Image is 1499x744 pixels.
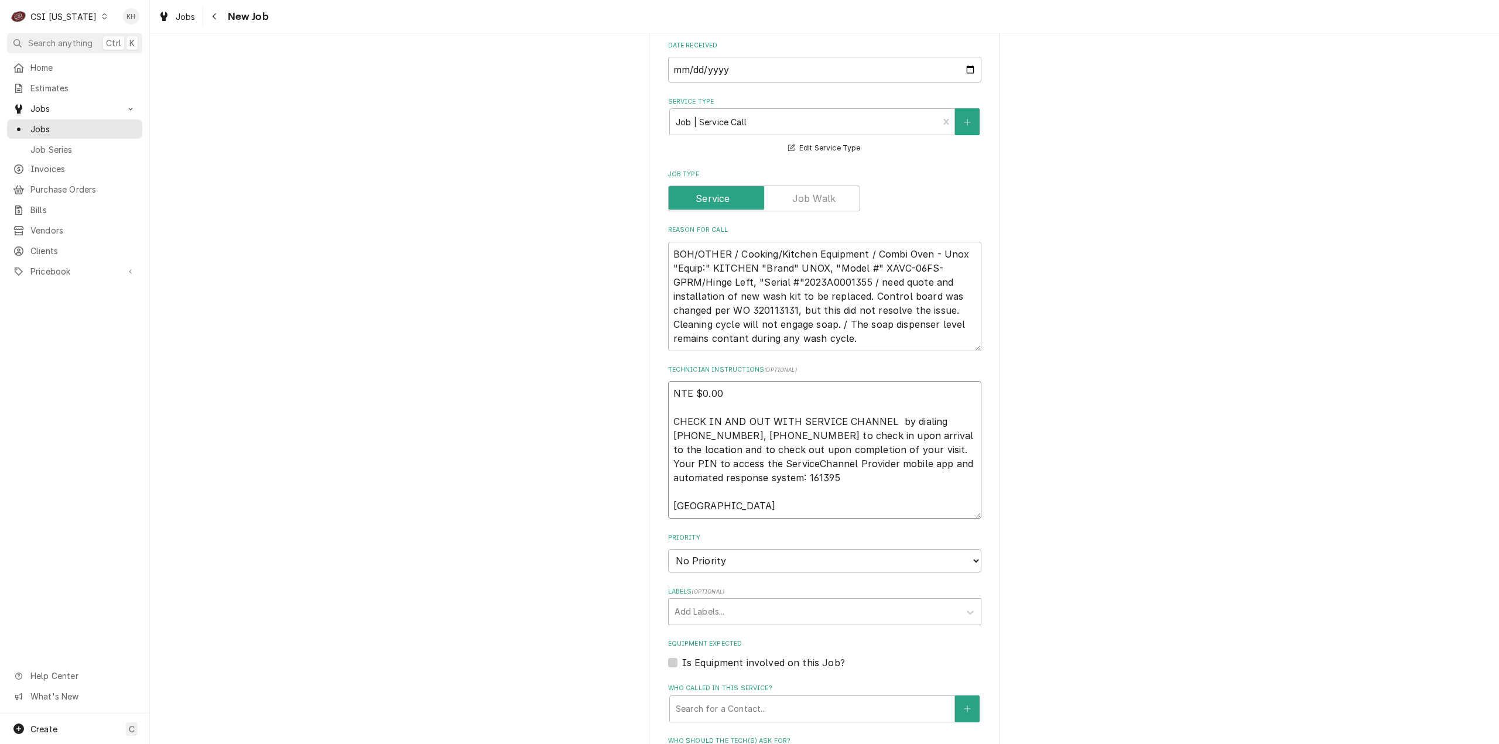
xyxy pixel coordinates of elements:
[7,33,142,53] button: Search anythingCtrlK
[206,7,224,26] button: Navigate back
[7,99,142,118] a: Go to Jobs
[30,11,97,23] div: CSI [US_STATE]
[7,687,142,706] a: Go to What's New
[668,97,981,155] div: Service Type
[668,170,981,179] label: Job Type
[123,8,139,25] div: Kelsey Hetlage's Avatar
[7,78,142,98] a: Estimates
[30,123,136,135] span: Jobs
[30,183,136,196] span: Purchase Orders
[30,163,136,175] span: Invoices
[668,533,981,572] div: Priority
[764,366,797,373] span: ( optional )
[668,41,981,83] div: Date Received
[30,82,136,94] span: Estimates
[11,8,27,25] div: C
[7,666,142,685] a: Go to Help Center
[7,119,142,139] a: Jobs
[668,381,981,519] textarea: NTE $0.00 CHECK IN AND OUT WITH SERVICE CHANNEL by dialing [PHONE_NUMBER], [PHONE_NUMBER] to chec...
[224,9,269,25] span: New Job
[668,365,981,375] label: Technician Instructions
[7,58,142,77] a: Home
[668,639,981,669] div: Equipment Expected
[7,262,142,281] a: Go to Pricebook
[668,639,981,649] label: Equipment Expected
[30,61,136,74] span: Home
[668,684,981,693] label: Who called in this service?
[30,724,57,734] span: Create
[964,705,971,713] svg: Create New Contact
[668,225,981,351] div: Reason For Call
[7,180,142,199] a: Purchase Orders
[30,670,135,682] span: Help Center
[30,102,119,115] span: Jobs
[786,141,862,156] button: Edit Service Type
[30,143,136,156] span: Job Series
[668,97,981,107] label: Service Type
[123,8,139,25] div: KH
[30,690,135,702] span: What's New
[955,695,980,722] button: Create New Contact
[682,656,845,670] label: Is Equipment involved on this Job?
[176,11,196,23] span: Jobs
[129,723,135,735] span: C
[28,37,93,49] span: Search anything
[692,588,724,595] span: ( optional )
[7,140,142,159] a: Job Series
[153,7,200,26] a: Jobs
[668,684,981,722] div: Who called in this service?
[668,533,981,543] label: Priority
[668,365,981,519] div: Technician Instructions
[668,170,981,211] div: Job Type
[668,587,981,625] div: Labels
[7,200,142,220] a: Bills
[668,225,981,235] label: Reason For Call
[7,241,142,260] a: Clients
[7,221,142,240] a: Vendors
[30,224,136,236] span: Vendors
[668,242,981,351] textarea: BOH/OTHER / Cooking/Kitchen Equipment / Combi Oven - Unox "Equip:" KITCHEN "Brand" UNOX, "Model #...
[30,245,136,257] span: Clients
[30,204,136,216] span: Bills
[30,265,119,277] span: Pricebook
[668,57,981,83] input: yyyy-mm-dd
[7,159,142,179] a: Invoices
[668,587,981,596] label: Labels
[106,37,121,49] span: Ctrl
[668,41,981,50] label: Date Received
[129,37,135,49] span: K
[955,108,980,135] button: Create New Service
[964,118,971,126] svg: Create New Service
[11,8,27,25] div: CSI Kentucky's Avatar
